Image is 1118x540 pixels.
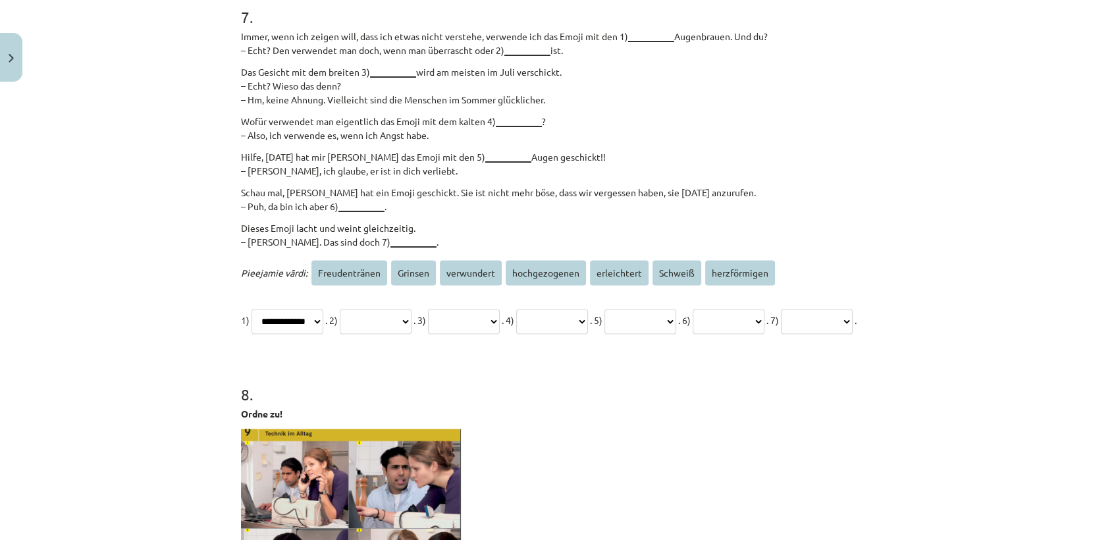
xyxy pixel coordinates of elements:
[766,314,779,326] span: . 7)
[590,260,649,285] span: erleichtert
[590,314,602,326] span: . 5)
[241,267,307,279] span: Pieejamie vārdi:
[241,150,877,178] p: Hilfe, [DATE] hat mir [PERSON_NAME] das Emoji mit den 5) Augen geschickt!! – [PERSON_NAME], ich g...
[241,314,250,326] span: 1)
[855,314,857,326] span: .
[241,115,877,142] p: Wofür verwendet man eigentlich das Emoji mit dem kalten 4) ? – Also, ich verwende es, wenn ich An...
[504,44,550,56] b: __________
[370,66,416,78] b: __________
[628,30,674,42] b: __________
[241,362,877,403] h1: 8 .
[485,151,531,163] b: __________
[652,260,701,285] span: Schweiß
[9,54,14,63] img: icon-close-lesson-0947bae3869378f0d4975bcd49f059093ad1ed9edebbc8119c70593378902aed.svg
[241,408,282,419] strong: Ordne zu!
[440,260,502,285] span: verwundert
[241,65,877,107] p: Das Gesicht mit dem breiten 3) wird am meisten im Juli verschickt. – Echt? Wieso das denn? – Hm, ...
[705,260,775,285] span: herzförmigen
[390,236,437,248] b: __________
[496,115,542,127] b: __________
[413,314,426,326] span: . 3)
[506,260,586,285] span: hochgezogenen
[325,314,338,326] span: . 2)
[241,30,877,57] p: Immer, wenn ich zeigen will, dass ich etwas nicht verstehe, verwende ich das Emoji mit den 1) Aug...
[241,221,877,249] p: Dieses Emoji lacht und weint gleichzeitig. – [PERSON_NAME]. Das sind doch 7) .
[241,186,877,213] p: Schau mal, [PERSON_NAME] hat ein Emoji geschickt. Sie ist nicht mehr böse, dass wir vergessen hab...
[338,200,385,212] b: __________
[678,314,691,326] span: . 6)
[502,314,514,326] span: . 4)
[311,260,387,285] span: Freudentränen
[391,260,436,285] span: Grinsen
